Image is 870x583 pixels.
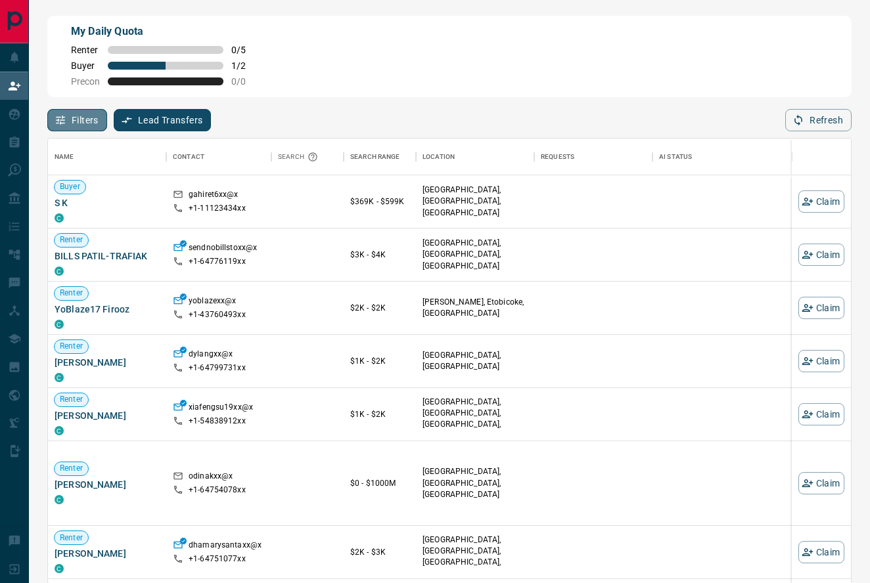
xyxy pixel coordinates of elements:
span: YoBlaze17 Firooz [55,303,160,316]
div: condos.ca [55,495,64,504]
p: +1- 64751077xx [189,553,246,565]
div: condos.ca [55,213,64,223]
span: [PERSON_NAME] [55,409,160,422]
p: West End, Midtown | Central [423,534,528,580]
span: Renter [55,234,88,246]
span: Renter [55,394,88,405]
span: [PERSON_NAME] [55,478,160,491]
div: condos.ca [55,267,64,276]
p: gahiret6xx@x [189,189,239,203]
p: $2K - $3K [350,546,409,558]
p: [GEOGRAPHIC_DATA], [GEOGRAPHIC_DATA], [GEOGRAPHIC_DATA] [423,466,528,500]
div: Name [48,139,166,175]
div: Search Range [344,139,416,175]
span: S K [55,196,160,209]
div: Search [278,139,321,175]
button: Claim [798,541,844,563]
div: Contact [166,139,271,175]
p: +1- 43760493xx [189,309,246,320]
p: [PERSON_NAME], Etobicoke, [GEOGRAPHIC_DATA] [423,297,528,319]
div: condos.ca [55,564,64,573]
p: [GEOGRAPHIC_DATA], [GEOGRAPHIC_DATA], [GEOGRAPHIC_DATA] [423,184,528,218]
span: 1 / 2 [231,60,260,71]
div: AI Status [659,139,692,175]
span: Buyer [55,181,85,192]
span: Renter [55,463,88,474]
span: Buyer [71,60,100,71]
p: +1- 64799731xx [189,362,246,374]
p: $1K - $2K [350,355,409,367]
button: Claim [798,350,844,372]
p: $0 - $1000M [350,477,409,489]
p: $1K - $2K [350,408,409,420]
p: +1- 64754078xx [189,485,246,496]
p: [GEOGRAPHIC_DATA], [GEOGRAPHIC_DATA], [GEOGRAPHIC_DATA] [423,238,528,271]
div: condos.ca [55,320,64,329]
button: Claim [798,190,844,213]
p: [GEOGRAPHIC_DATA], [GEOGRAPHIC_DATA], [GEOGRAPHIC_DATA], [GEOGRAPHIC_DATA] [423,397,528,442]
span: BILLS PATIL-TRAFIAK [55,249,160,263]
div: Location [416,139,534,175]
button: Refresh [785,109,852,131]
p: dylangxx@x [189,349,233,362]
p: sendnobillstoxx@x [189,242,257,256]
button: Claim [798,244,844,266]
p: yoblazexx@x [189,295,236,309]
p: My Daily Quota [71,24,260,39]
div: condos.ca [55,426,64,435]
p: $3K - $4K [350,249,409,261]
span: 0 / 5 [231,45,260,55]
span: Precon [71,76,100,87]
p: $369K - $599K [350,196,409,207]
div: Location [423,139,455,175]
span: Renter [55,532,88,544]
p: +1- 54838912xx [189,416,246,427]
button: Claim [798,403,844,425]
span: Renter [71,45,100,55]
p: +1- 11123434xx [189,203,246,214]
p: $2K - $2K [350,302,409,314]
p: +1- 64776119xx [189,256,246,267]
p: [GEOGRAPHIC_DATA], [GEOGRAPHIC_DATA] [423,350,528,372]
span: Renter [55,341,88,352]
span: [PERSON_NAME] [55,547,160,560]
p: odinakxx@x [189,471,233,485]
div: AI Status [652,139,797,175]
p: dhamarysantaxx@x [189,540,262,553]
div: Contact [173,139,204,175]
span: Renter [55,288,88,299]
div: Search Range [350,139,400,175]
button: Filters [47,109,107,131]
div: condos.ca [55,373,64,382]
button: Lead Transfers [114,109,212,131]
span: 0 / 0 [231,76,260,87]
button: Claim [798,297,844,319]
div: Requests [534,139,652,175]
span: [PERSON_NAME] [55,356,160,369]
div: Requests [541,139,574,175]
p: xiafengsu19xx@x [189,402,253,416]
div: Name [55,139,74,175]
button: Claim [798,472,844,494]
